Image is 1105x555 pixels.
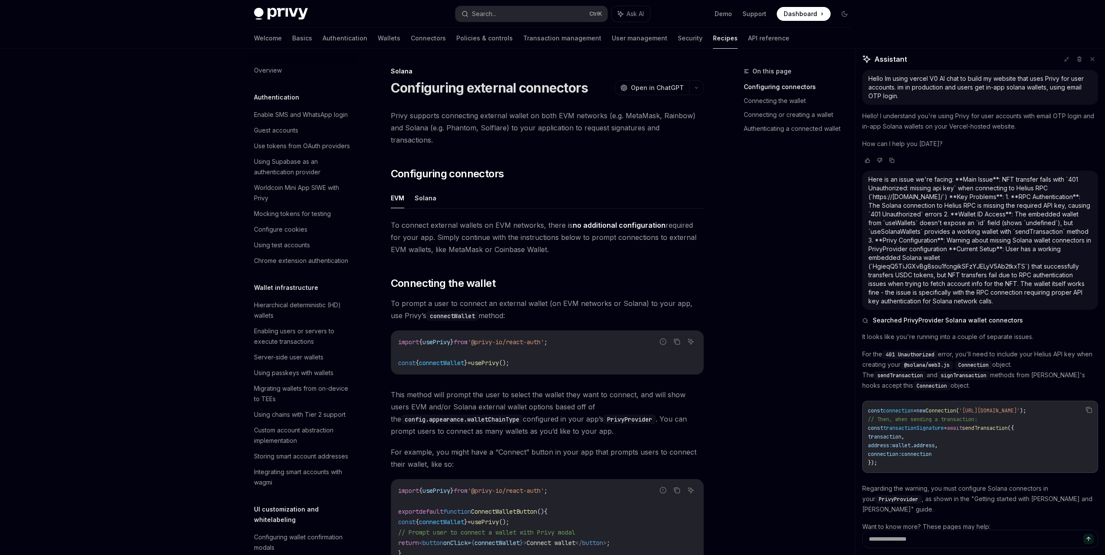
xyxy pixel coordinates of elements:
span: Connection [926,407,956,414]
div: Custom account abstraction implementation [254,425,353,446]
div: Solana [391,67,704,76]
button: Solana [415,188,436,208]
span: } [464,518,468,526]
span: '@privy-io/react-auth' [468,338,544,346]
span: () [537,508,544,515]
a: Overview [247,63,358,78]
span: sendTransaction [962,425,1008,432]
p: How can I help you [DATE]? [862,139,1098,149]
button: Ask AI [612,6,650,22]
div: Use tokens from OAuth providers [254,141,350,151]
a: Authenticating a connected wallet [744,122,858,136]
a: Connecting or creating a wallet [744,108,858,122]
span: const [868,407,883,414]
span: usePrivy [422,338,450,346]
span: ; [544,487,548,495]
h5: Wallet infrastructure [254,282,318,293]
span: import [398,487,419,495]
button: Copy the contents from the code block [671,485,683,496]
span: To connect external wallets on EVM networks, there is required for your app. Simply continue with... [391,219,704,256]
button: Searched PrivyProvider Solana wallet connectors [862,316,1098,325]
a: Demo [715,10,732,18]
div: Using test accounts [254,240,310,250]
div: Configure cookies [254,224,307,235]
span: PrivyProvider [879,496,918,503]
button: Copy the contents from the code block [671,336,683,347]
div: Here is an issue we're facing: **Main Issue**: NFT transfer fails with `401 Unauthorized: missing... [868,175,1092,306]
button: Report incorrect code [657,485,669,496]
a: Using test accounts [247,237,358,253]
span: Dashboard [784,10,817,18]
a: API reference [748,28,789,49]
span: This method will prompt the user to select the wallet they want to connect, and will show users E... [391,389,704,437]
span: usePrivy [422,487,450,495]
button: Open in ChatGPT [615,80,689,95]
div: Overview [254,65,282,76]
span: { [419,338,422,346]
a: Mocking tokens for testing [247,206,358,222]
span: from [454,487,468,495]
span: ({ [1008,425,1014,432]
a: Use tokens from OAuth providers [247,138,358,154]
span: usePrivy [471,518,499,526]
a: Custom account abstraction implementation [247,422,358,449]
span: ConnectWalletButton [471,508,537,515]
a: Dashboard [777,7,831,21]
span: < [419,539,422,547]
span: '@privy-io/react-auth' [468,487,544,495]
span: onClick [443,539,468,547]
span: Assistant [874,54,907,64]
span: export [398,508,419,515]
a: Integrating smart accounts with wagmi [247,464,358,490]
span: connection [901,451,932,458]
span: Connecting the wallet [391,276,495,290]
a: Enabling users or servers to execute transactions [247,323,358,349]
span: { [471,539,475,547]
button: EVM [391,188,404,208]
div: Using chains with Tier 2 support [254,409,346,420]
span: For example, you might have a “Connect” button in your app that prompts users to connect their wa... [391,446,704,470]
code: PrivyProvider [604,415,656,424]
span: { [544,508,548,515]
span: await [947,425,962,432]
span: Ask AI [627,10,644,18]
p: Want to know more? These pages may help: [862,522,1098,532]
span: new [917,407,926,414]
span: // Prompt user to connect a wallet with Privy modal [398,528,575,536]
div: Guest accounts [254,125,298,136]
span: sendTransaction [877,372,923,379]
span: . [910,442,914,449]
div: Enable SMS and WhatsApp login [254,110,348,120]
a: Worldcoin Mini App SIWE with Privy [247,180,358,206]
a: Hierarchical deterministic (HD) wallets [247,297,358,323]
span: > [603,539,607,547]
span: Configuring connectors [391,167,504,181]
div: Worldcoin Mini App SIWE with Privy [254,183,353,203]
span: function [443,508,471,515]
div: Integrating smart accounts with wagmi [254,467,353,488]
span: , [935,442,938,449]
span: = [468,518,471,526]
span: connectWallet [475,539,520,547]
span: connectWallet [419,518,464,526]
button: Send message [1083,534,1094,544]
span: button [582,539,603,547]
span: { [416,518,419,526]
span: connectWallet [419,359,464,367]
div: Mocking tokens for testing [254,209,331,219]
span: usePrivy [471,359,499,367]
span: wallet [892,442,910,449]
a: Authentication [323,28,367,49]
span: from [454,338,468,346]
span: , [901,433,904,440]
span: import [398,338,419,346]
span: Privy supports connecting external wallet on both EVM networks (e.g. MetaMask, Rainbow) and Solan... [391,110,704,146]
span: Connection [917,382,947,389]
button: Report incorrect code [657,336,669,347]
a: Connecting the wallet [744,94,858,108]
span: const [398,518,416,526]
span: Connection [958,362,989,369]
a: Using chains with Tier 2 support [247,407,358,422]
span: @solana/web3.js [904,362,950,369]
span: To prompt a user to connect an external wallet (on EVM networks or Solana) to your app, use Privy... [391,297,704,322]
